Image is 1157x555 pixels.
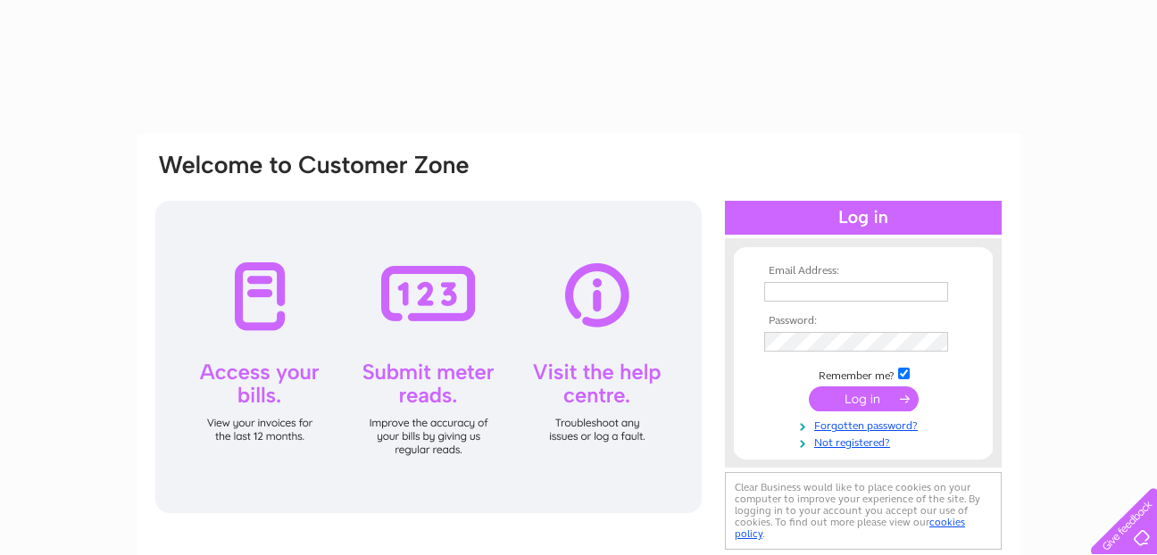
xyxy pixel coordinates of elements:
[760,315,967,327] th: Password:
[760,265,967,277] th: Email Address:
[725,472,1002,550] div: Clear Business would like to place cookies on your computer to improve your experience of the sit...
[764,416,967,433] a: Forgotten password?
[735,516,965,540] a: cookies policy
[760,365,967,383] td: Remember me?
[809,386,919,411] input: Submit
[764,433,967,450] a: Not registered?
